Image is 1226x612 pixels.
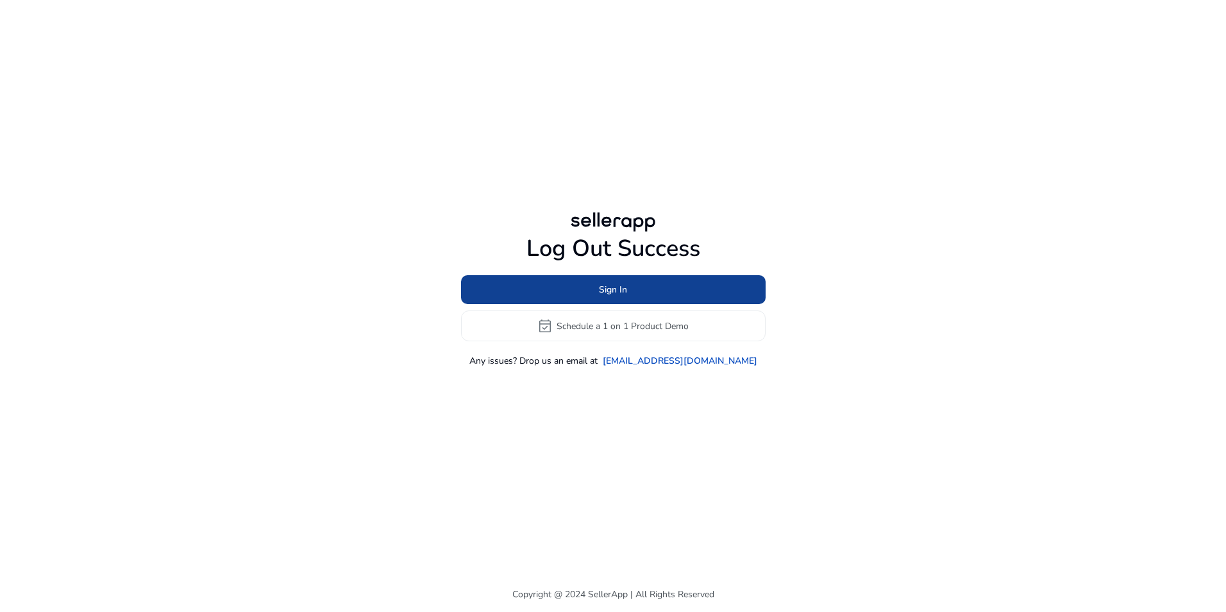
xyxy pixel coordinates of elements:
h1: Log Out Success [461,235,766,262]
button: event_availableSchedule a 1 on 1 Product Demo [461,310,766,341]
a: [EMAIL_ADDRESS][DOMAIN_NAME] [603,354,757,368]
span: Sign In [599,283,627,296]
p: Any issues? Drop us an email at [469,354,598,368]
button: Sign In [461,275,766,304]
span: event_available [537,318,553,334]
